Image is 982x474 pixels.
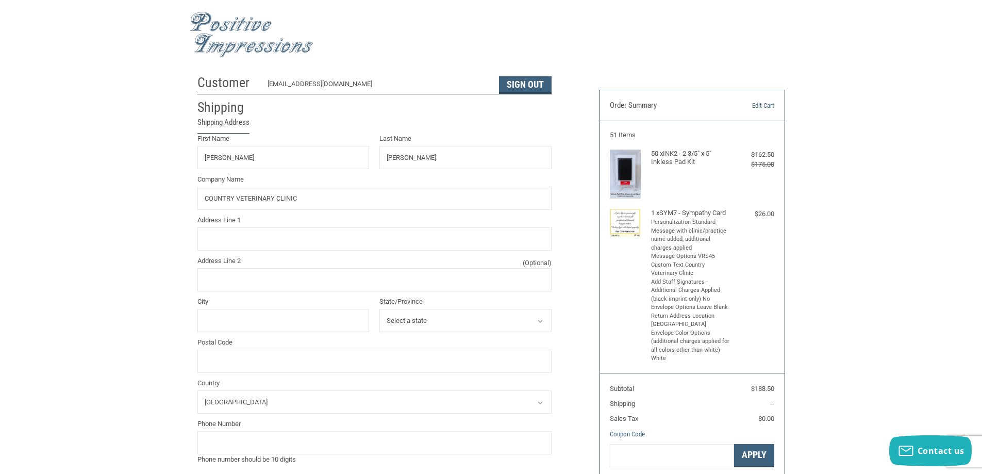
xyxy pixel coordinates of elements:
h2: Customer [197,74,258,91]
span: Shipping [610,400,635,407]
span: $0.00 [758,415,774,422]
div: Phone number should be 10 digits [197,454,552,465]
label: Postal Code [197,337,552,348]
span: Contact us [918,445,964,456]
h2: Shipping [197,99,258,116]
input: Gift Certificate or Coupon Code [610,444,734,467]
label: Last Name [379,134,552,144]
label: Address Line 1 [197,215,552,225]
a: Edit Cart [722,101,774,111]
span: Sales Tax [610,415,638,422]
li: Envelope Options Leave Blank [651,303,731,312]
button: Apply [734,444,774,467]
h3: Order Summary [610,101,722,111]
h4: 1 x SYM7 - Sympathy Card [651,209,731,217]
small: (Optional) [523,258,552,268]
label: Country [197,378,552,388]
img: Positive Impressions [190,12,313,58]
li: Message Options VRS45 [651,252,731,261]
label: Phone Number [197,419,552,429]
div: [EMAIL_ADDRESS][DOMAIN_NAME] [268,79,489,94]
li: Return Address Location [GEOGRAPHIC_DATA] [651,312,731,329]
label: First Name [197,134,370,144]
li: Add Staff Signatures - Additional Charges Applied (black imprint only) No [651,278,731,304]
label: City [197,297,370,307]
div: $162.50 [733,150,774,160]
div: $26.00 [733,209,774,219]
span: -- [770,400,774,407]
h4: 50 x INK2 - 2 3/5" x 5" Inkless Pad Kit [651,150,731,167]
li: Personalization Standard Message with clinic/practice name added, additional charges applied [651,218,731,252]
h3: 51 Items [610,131,774,139]
label: State/Province [379,297,552,307]
button: Contact us [889,435,972,466]
button: Sign Out [499,76,552,94]
li: Envelope Color Options (additional charges applied for all colors other than white) White [651,329,731,363]
legend: Shipping Address [197,117,249,134]
a: Coupon Code [610,430,645,438]
span: Subtotal [610,385,634,393]
label: Address Line 2 [197,256,552,266]
div: $175.00 [733,159,774,170]
span: $188.50 [751,385,774,393]
li: Custom Text Country Veterinary Clinic [651,261,731,278]
label: Company Name [197,174,552,185]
